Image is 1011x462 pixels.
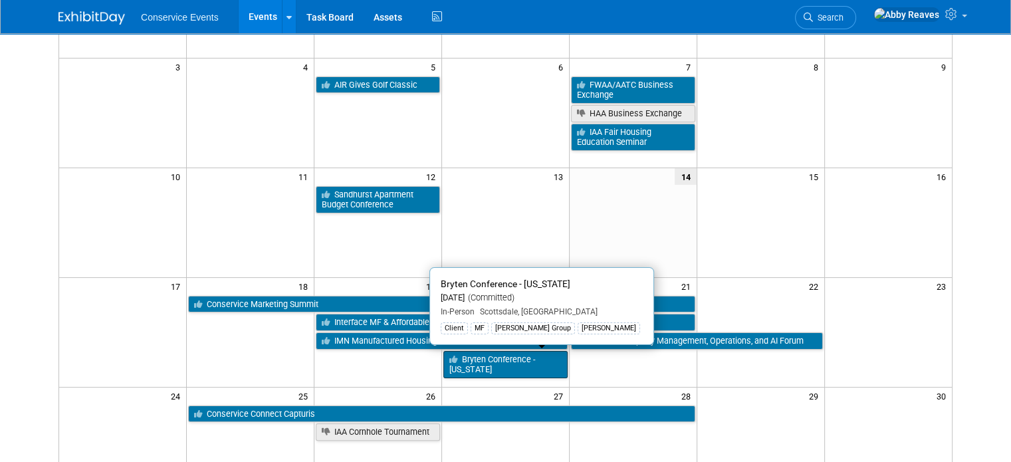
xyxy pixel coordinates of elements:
span: Conservice Events [141,12,219,23]
span: 10 [169,168,186,185]
a: IMN Manufactured Housing East Forum [316,332,568,350]
span: 22 [808,278,824,294]
span: 17 [169,278,186,294]
a: Interface MF & Affordable Housing Operations Exchange [316,314,695,331]
span: 4 [302,58,314,75]
span: 13 [552,168,569,185]
span: 23 [935,278,952,294]
span: 28 [680,388,697,404]
span: 5 [429,58,441,75]
span: 7 [685,58,697,75]
span: (Committed) [465,292,514,302]
span: 9 [940,58,952,75]
a: Conservice Marketing Summit [188,296,695,313]
span: Search [813,13,843,23]
span: 19 [425,278,441,294]
a: Bryten Conference - [US_STATE] [443,351,568,378]
span: In-Person [441,307,475,316]
span: 21 [680,278,697,294]
span: 8 [812,58,824,75]
span: 24 [169,388,186,404]
div: [PERSON_NAME] [578,322,640,334]
div: [PERSON_NAME] Group [491,322,575,334]
a: IMN SFR Property Management, Operations, and AI Forum [571,332,823,350]
span: Bryten Conference - [US_STATE] [441,279,570,289]
a: Sandhurst Apartment Budget Conference [316,186,440,213]
a: IAA Cornhole Tournament [316,423,440,441]
span: 16 [935,168,952,185]
span: Scottsdale, [GEOGRAPHIC_DATA] [475,307,598,316]
span: 11 [297,168,314,185]
img: ExhibitDay [58,11,125,25]
div: Client [441,322,468,334]
a: FWAA/AATC Business Exchange [571,76,695,104]
div: [DATE] [441,292,643,304]
span: 26 [425,388,441,404]
a: AIR Gives Golf Classic [316,76,440,94]
span: 29 [808,388,824,404]
a: Conservice Connect Capturis [188,405,695,423]
span: 18 [297,278,314,294]
span: 15 [808,168,824,185]
span: 3 [174,58,186,75]
span: 12 [425,168,441,185]
span: 25 [297,388,314,404]
span: 27 [552,388,569,404]
img: Abby Reaves [873,7,940,22]
a: Search [795,6,856,29]
div: MF [471,322,489,334]
span: 14 [675,168,697,185]
a: IAA Fair Housing Education Seminar [571,124,695,151]
span: 30 [935,388,952,404]
span: 6 [557,58,569,75]
a: HAA Business Exchange [571,105,695,122]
